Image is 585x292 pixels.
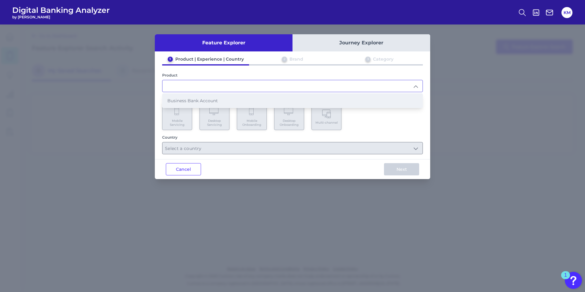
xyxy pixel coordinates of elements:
[199,104,229,130] button: Desktop Servicing
[373,56,393,62] div: Category
[289,56,303,62] div: Brand
[162,73,423,77] div: Product
[365,57,371,62] div: 3
[12,15,110,19] span: by [PERSON_NAME]
[282,57,287,62] div: 2
[155,34,292,51] button: Feature Explorer
[565,272,582,289] button: Open Resource Center, 1 new notification
[561,7,572,18] button: KM
[237,104,267,130] button: Mobile Onboarding
[311,104,341,130] button: Multi-channel
[175,56,244,62] div: Product | Experience | Country
[240,119,263,127] span: Mobile Onboarding
[564,275,567,283] div: 1
[203,119,226,127] span: Desktop Servicing
[166,163,201,175] button: Cancel
[162,104,192,130] button: Mobile Servicing
[162,135,423,140] div: Country
[168,57,173,62] div: 1
[384,163,419,175] button: Next
[167,98,218,103] span: Business Bank Account
[292,34,430,51] button: Journey Explorer
[278,119,301,127] span: Desktop Onboarding
[315,121,338,125] span: Multi-channel
[274,104,304,130] button: Desktop Onboarding
[166,119,189,127] span: Mobile Servicing
[12,6,110,15] span: Digital Banking Analyzer
[162,142,423,154] input: Select a country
